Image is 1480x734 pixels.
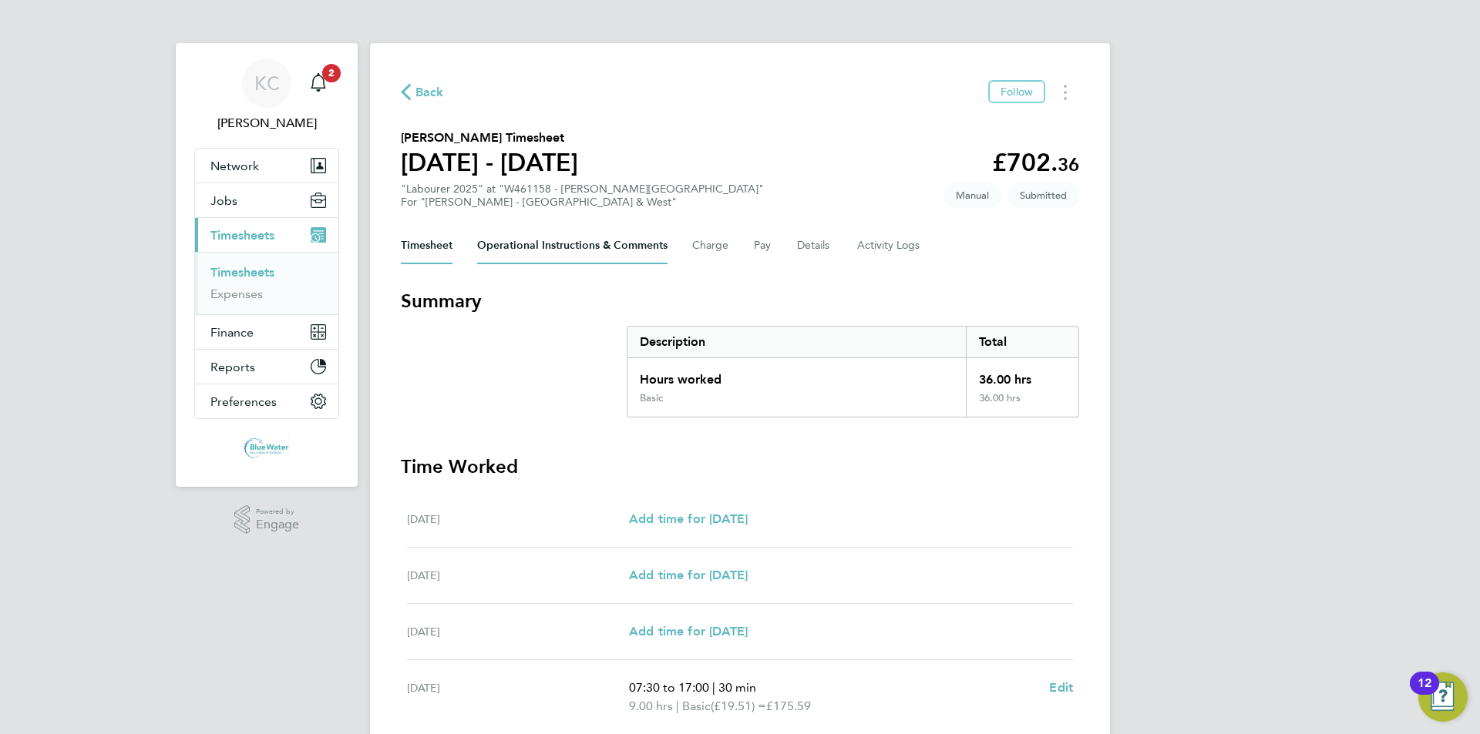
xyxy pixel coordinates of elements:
button: Timesheets Menu [1051,80,1079,104]
a: Add time for [DATE] [629,566,748,585]
button: Jobs [195,183,338,217]
span: (£19.51) = [711,699,766,713]
a: Expenses [210,287,263,301]
span: Edit [1049,680,1073,695]
span: Add time for [DATE] [629,511,748,526]
h1: [DATE] - [DATE] [401,147,578,178]
app-decimal: £702. [992,148,1079,177]
button: Timesheets [195,218,338,252]
div: Hours worked [627,358,966,392]
div: 12 [1418,683,1431,703]
span: KC [254,73,280,93]
img: bluewaterwales-logo-retina.png [244,434,290,459]
span: £175.59 [766,699,811,713]
span: Add time for [DATE] [629,568,748,582]
span: This timesheet is Submitted. [1007,183,1079,208]
div: Basic [640,392,663,404]
div: "Labourer 2025" at "W461158 - [PERSON_NAME][GEOGRAPHIC_DATA]" [401,183,764,209]
a: Go to home page [194,434,339,459]
div: Total [966,327,1078,357]
h2: [PERSON_NAME] Timesheet [401,129,578,147]
div: Summary [627,326,1079,417]
span: 2 [322,64,341,82]
span: Kris Cullen [194,114,339,132]
span: Powered by [256,505,299,518]
span: | [676,699,679,713]
span: Network [210,159,259,173]
a: Add time for [DATE] [629,622,748,641]
a: Add time for [DATE] [629,510,748,528]
span: Engage [256,518,299,531]
span: Reports [210,360,255,374]
span: Add time for [DATE] [629,624,748,638]
span: Jobs [210,193,237,208]
span: 30 min [718,680,756,695]
span: 07:30 to 17:00 [629,680,709,695]
nav: Main navigation [176,43,358,487]
div: 36.00 hrs [966,358,1078,392]
button: Preferences [195,384,338,418]
h3: Time Worked [401,454,1079,479]
a: KC[PERSON_NAME] [194,59,339,132]
div: [DATE] [407,566,629,585]
span: Timesheets [210,228,274,243]
button: Pay [754,227,772,264]
div: For "[PERSON_NAME] - [GEOGRAPHIC_DATA] & West" [401,196,764,209]
button: Follow [988,80,1045,103]
a: Powered byEngage [234,505,300,535]
button: Activity Logs [857,227,922,264]
button: Network [195,149,338,183]
button: Timesheet [401,227,452,264]
button: Reports [195,350,338,384]
button: Finance [195,315,338,349]
span: 36 [1058,153,1079,176]
button: Details [797,227,832,264]
a: 2 [303,59,334,108]
div: Timesheets [195,252,338,314]
button: Charge [692,227,729,264]
div: [DATE] [407,679,629,716]
span: Follow [1001,85,1033,99]
span: | [712,680,715,695]
div: 36.00 hrs [966,392,1078,417]
span: Preferences [210,394,277,409]
span: Back [415,83,444,102]
span: 9.00 hrs [629,699,673,713]
button: Operational Instructions & Comments [477,227,668,264]
a: Edit [1049,679,1073,697]
a: Timesheets [210,265,274,280]
button: Open Resource Center, 12 new notifications [1418,672,1468,722]
button: Back [401,82,444,102]
h3: Summary [401,289,1079,313]
div: Description [627,327,966,357]
span: This timesheet was manually created. [943,183,1001,208]
div: [DATE] [407,510,629,528]
span: Basic [682,697,711,716]
span: Finance [210,325,254,340]
div: [DATE] [407,622,629,641]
